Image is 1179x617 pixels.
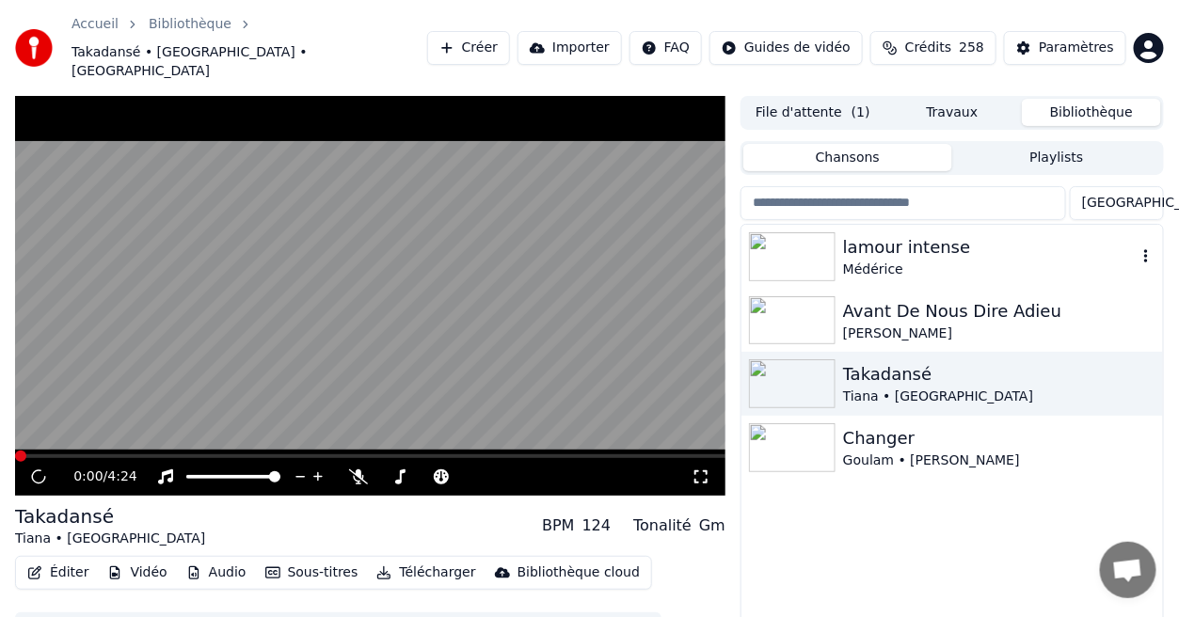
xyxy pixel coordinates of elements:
div: [PERSON_NAME] [843,324,1155,343]
div: Médérice [843,261,1137,279]
img: youka [15,29,53,67]
span: 4:24 [107,467,136,486]
button: Playlists [952,144,1161,171]
span: 258 [959,39,984,57]
button: Importer [518,31,622,65]
button: Chansons [743,144,952,171]
button: Travaux [883,99,1022,126]
button: Guides de vidéo [709,31,863,65]
button: Créer [427,31,510,65]
button: File d'attente [743,99,883,126]
button: Vidéo [100,560,174,586]
span: Crédits [905,39,951,57]
div: Takadansé [843,361,1155,388]
div: Avant De Nous Dire Adieu [843,298,1155,324]
div: Tiana • [GEOGRAPHIC_DATA] [843,388,1155,406]
div: Goulam • [PERSON_NAME] [843,451,1155,470]
span: 0:00 [73,467,103,486]
div: / [73,467,119,486]
div: Takadansé [15,503,205,530]
button: Bibliothèque [1022,99,1161,126]
div: Changer [843,425,1155,451]
div: Tiana • [GEOGRAPHIC_DATA] [15,530,205,548]
a: Ouvrir le chat [1100,542,1156,598]
button: Paramètres [1004,31,1126,65]
nav: breadcrumb [72,15,427,81]
button: Éditer [20,560,96,586]
div: Tonalité [633,514,692,537]
div: Bibliothèque cloud [518,563,640,582]
a: Bibliothèque [149,15,231,34]
button: Crédits258 [870,31,996,65]
span: Takadansé • [GEOGRAPHIC_DATA] • [GEOGRAPHIC_DATA] [72,43,427,81]
button: FAQ [629,31,702,65]
div: BPM [542,514,574,537]
button: Audio [179,560,254,586]
a: Accueil [72,15,119,34]
button: Télécharger [369,560,483,586]
div: lamour intense [843,234,1137,261]
div: Paramètres [1039,39,1114,57]
div: Gm [699,514,725,537]
span: ( 1 ) [852,103,870,122]
button: Sous-titres [258,560,366,586]
div: 124 [582,514,612,537]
